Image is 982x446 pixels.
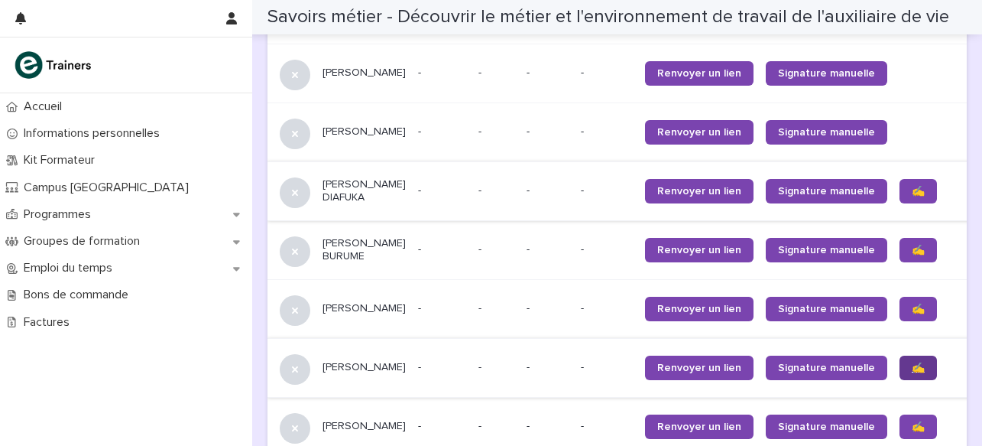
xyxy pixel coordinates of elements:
[478,299,485,315] p: -
[778,68,875,79] span: Signature manuelle
[18,261,125,275] p: Emploi du temps
[778,422,875,432] span: Signature manuelle
[766,415,887,439] a: Signature manuelle
[478,181,485,197] p: -
[766,238,887,262] a: Signature manuelle
[581,67,633,80] p: -
[527,67,569,80] p: -
[527,302,569,315] p: -
[18,207,103,222] p: Programmes
[766,179,887,203] a: Signature manuelle
[657,186,741,197] span: Renvoyer un lien
[912,304,925,314] span: ✍️
[778,304,875,314] span: Signature manuelle
[418,420,466,433] p: -
[322,237,406,263] p: [PERSON_NAME] BURUME
[645,120,754,145] a: Renvoyer un lien
[322,302,406,315] p: [PERSON_NAME]
[527,184,569,197] p: -
[899,297,937,321] a: ✍️
[645,179,754,203] a: Renvoyer un lien
[778,245,875,256] span: Signature manuelle
[912,186,925,197] span: ✍️
[899,179,937,203] a: ✍️
[527,361,569,374] p: -
[527,125,569,138] p: -
[322,178,406,204] p: [PERSON_NAME] DIAFUKA
[581,361,633,374] p: -
[478,63,485,80] p: -
[478,417,485,433] p: -
[418,184,466,197] p: -
[645,61,754,86] a: Renvoyer un lien
[899,238,937,262] a: ✍️
[18,99,74,114] p: Accueil
[778,186,875,197] span: Signature manuelle
[527,243,569,256] p: -
[267,6,949,28] h2: Savoirs métier - Découvrir le métier et l'environnement de travail de l'auxiliaire de vie
[18,181,201,195] p: Campus [GEOGRAPHIC_DATA]
[322,67,406,80] p: [PERSON_NAME]
[899,356,937,380] a: ✍️
[418,243,466,256] p: -
[418,67,466,80] p: -
[322,361,406,374] p: [PERSON_NAME]
[657,68,741,79] span: Renvoyer un lien
[657,304,741,314] span: Renvoyer un lien
[645,238,754,262] a: Renvoyer un lien
[478,240,485,256] p: -
[18,315,82,330] p: Factures
[581,125,633,138] p: -
[912,363,925,373] span: ✍️
[766,120,887,145] a: Signature manuelle
[418,125,466,138] p: -
[418,361,466,374] p: -
[778,127,875,138] span: Signature manuelle
[645,415,754,439] a: Renvoyer un lien
[657,127,741,138] span: Renvoyer un lien
[766,297,887,321] a: Signature manuelle
[478,122,485,138] p: -
[912,422,925,432] span: ✍️
[18,288,141,302] p: Bons de commande
[581,302,633,315] p: -
[645,356,754,380] a: Renvoyer un lien
[581,243,633,256] p: -
[766,356,887,380] a: Signature manuelle
[12,50,96,80] img: K0CqGN7SDeD6s4JG8KQk
[657,245,741,256] span: Renvoyer un lien
[322,420,406,433] p: [PERSON_NAME]
[418,302,466,315] p: -
[527,420,569,433] p: -
[657,422,741,432] span: Renvoyer un lien
[478,358,485,374] p: -
[581,420,633,433] p: -
[912,245,925,256] span: ✍️
[581,184,633,197] p: -
[778,363,875,373] span: Signature manuelle
[322,125,406,138] p: [PERSON_NAME]
[18,234,152,249] p: Groupes de formation
[766,61,887,86] a: Signature manuelle
[18,126,172,141] p: Informations personnelles
[645,297,754,321] a: Renvoyer un lien
[899,415,937,439] a: ✍️
[18,153,107,168] p: Kit Formateur
[657,363,741,373] span: Renvoyer un lien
